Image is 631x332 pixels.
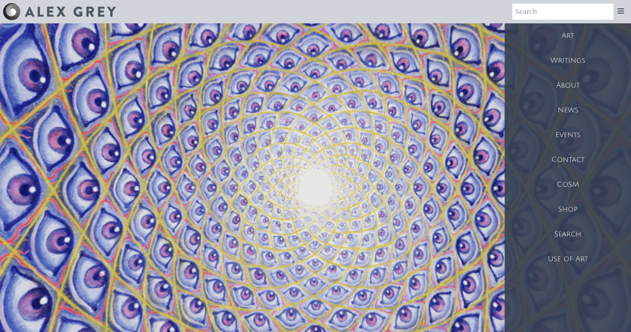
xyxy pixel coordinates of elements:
a: Art [505,23,631,48]
a: Search [505,222,631,247]
input: Search [512,4,613,20]
a: Contact [505,147,631,172]
a: CoSM [505,172,631,197]
a: About [505,73,631,98]
a: Shop [505,197,631,222]
a: News [505,98,631,123]
a: Use of Art [505,247,631,271]
a: Writings [505,48,631,73]
a: Events [505,123,631,147]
